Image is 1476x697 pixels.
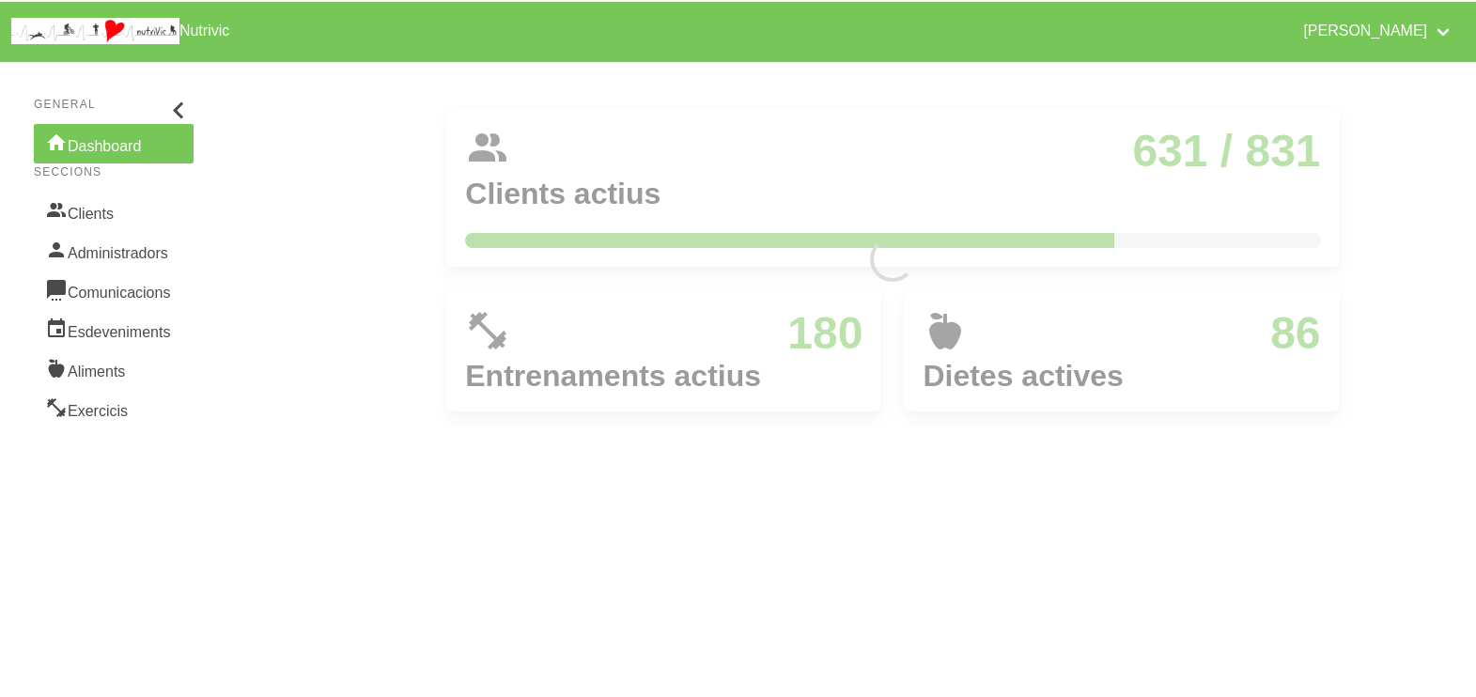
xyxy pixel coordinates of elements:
[34,192,194,231] a: Clients
[1292,8,1465,54] a: [PERSON_NAME]
[34,96,194,113] p: General
[34,349,194,389] a: Aliments
[34,163,194,180] p: Seccions
[34,389,194,428] a: Exercicis
[34,271,194,310] a: Comunicacions
[34,310,194,349] a: Esdeveniments
[34,124,194,163] a: Dashboard
[11,18,179,44] img: company_logo
[34,231,194,271] a: Administradors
